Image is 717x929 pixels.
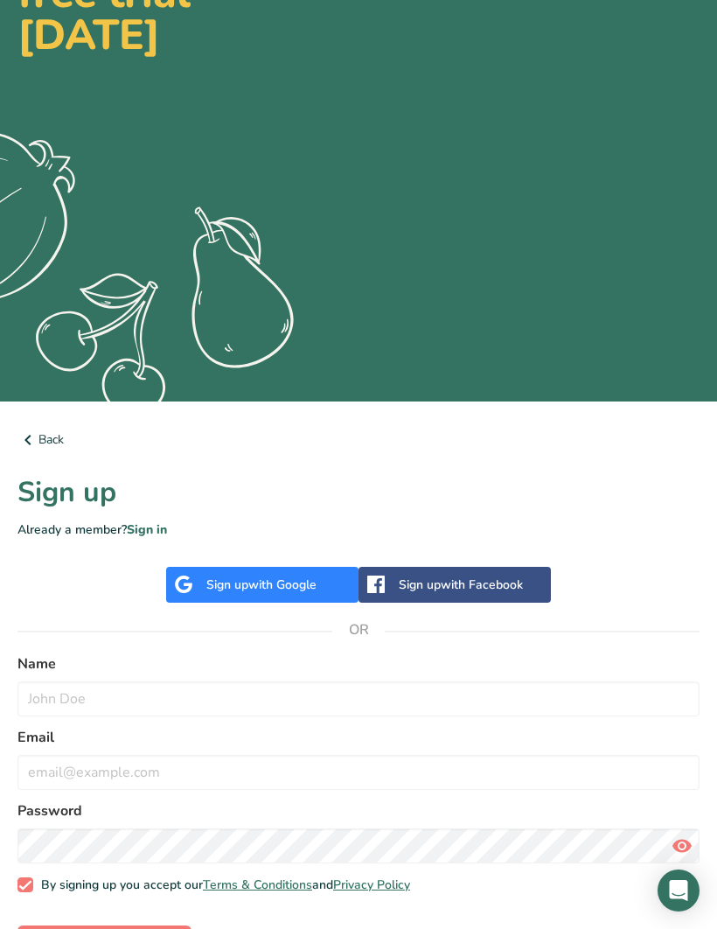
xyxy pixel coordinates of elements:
[17,520,700,539] p: Already a member?
[203,877,312,893] a: Terms & Conditions
[206,576,317,594] div: Sign up
[127,521,167,538] a: Sign in
[17,681,700,716] input: John Doe
[658,870,700,912] div: Open Intercom Messenger
[399,576,523,594] div: Sign up
[17,755,700,790] input: email@example.com
[441,576,523,593] span: with Facebook
[17,430,700,451] a: Back
[17,653,700,674] label: Name
[17,800,700,821] label: Password
[17,471,700,513] h1: Sign up
[333,877,410,893] a: Privacy Policy
[17,727,700,748] label: Email
[33,877,411,893] span: By signing up you accept our and
[332,604,385,656] span: OR
[248,576,317,593] span: with Google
